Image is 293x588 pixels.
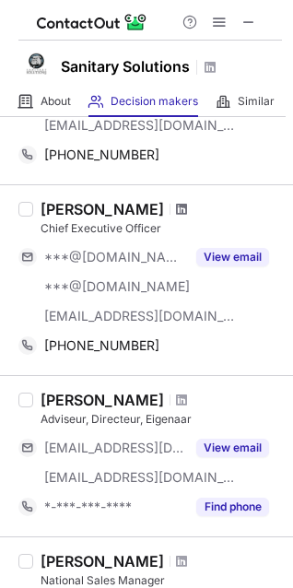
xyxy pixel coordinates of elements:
[41,220,282,237] div: Chief Executive Officer
[196,248,269,266] button: Reveal Button
[41,552,164,570] div: [PERSON_NAME]
[196,439,269,457] button: Reveal Button
[41,411,282,428] div: Adviseur, Directeur, Eigenaar
[44,117,236,134] span: [EMAIL_ADDRESS][DOMAIN_NAME]
[44,308,236,324] span: [EMAIL_ADDRESS][DOMAIN_NAME]
[37,11,147,33] img: ContactOut v5.3.10
[44,440,185,456] span: [EMAIL_ADDRESS][DOMAIN_NAME]
[18,45,55,82] img: s_8e2eafe6272b86f50bd51b989efb09
[44,337,159,354] span: [PHONE_NUMBER]
[44,469,236,486] span: [EMAIL_ADDRESS][DOMAIN_NAME]
[44,249,185,265] span: ***@[DOMAIN_NAME]
[238,94,275,109] span: Similar
[44,147,159,163] span: [PHONE_NUMBER]
[44,278,190,295] span: ***@[DOMAIN_NAME]
[41,391,164,409] div: [PERSON_NAME]
[111,94,198,109] span: Decision makers
[41,94,71,109] span: About
[196,498,269,516] button: Reveal Button
[61,55,190,77] h1: Sanitary Solutions
[41,200,164,218] div: [PERSON_NAME]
